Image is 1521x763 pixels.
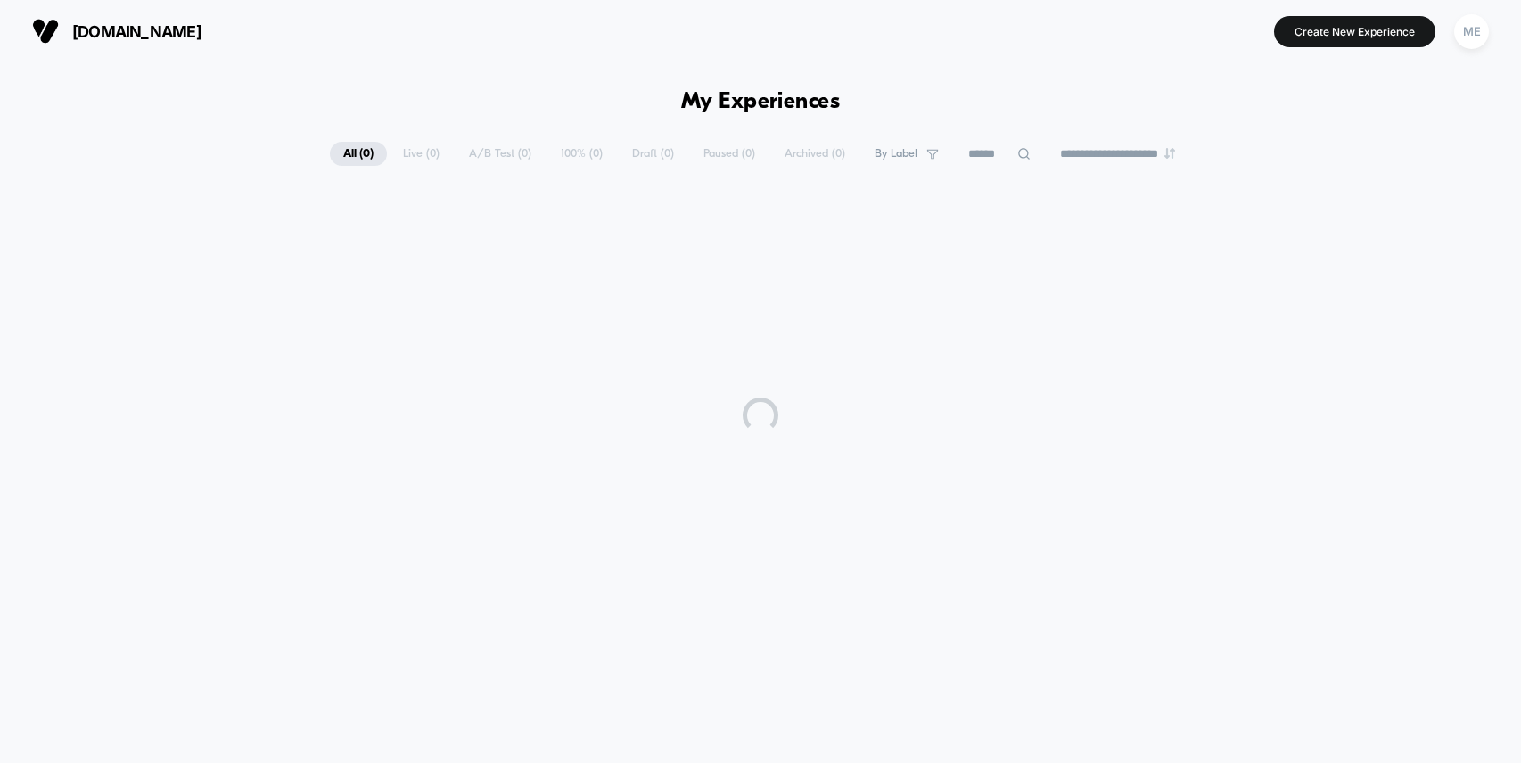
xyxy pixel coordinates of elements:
button: Create New Experience [1274,16,1435,47]
span: By Label [875,147,917,160]
img: end [1164,148,1175,159]
button: ME [1449,13,1494,50]
span: All ( 0 ) [330,142,387,166]
h1: My Experiences [681,89,841,115]
button: [DOMAIN_NAME] [27,17,207,45]
div: ME [1454,14,1489,49]
span: [DOMAIN_NAME] [72,22,201,41]
img: Visually logo [32,18,59,45]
